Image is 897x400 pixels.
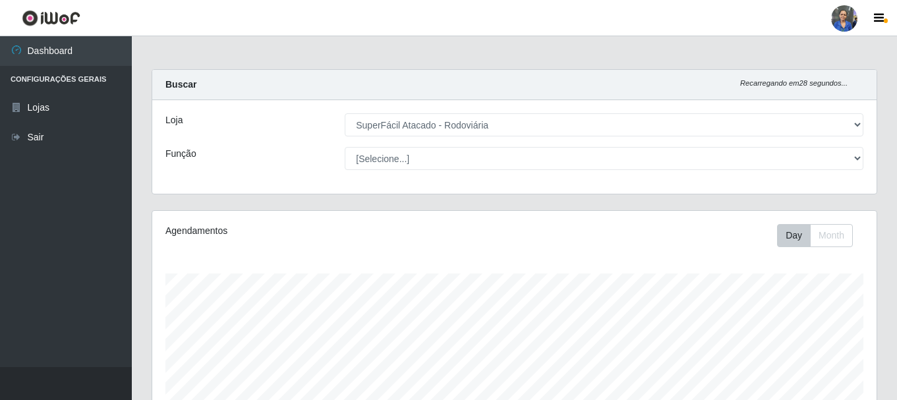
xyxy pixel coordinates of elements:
label: Loja [165,113,183,127]
button: Day [777,224,811,247]
i: Recarregando em 28 segundos... [740,79,848,87]
strong: Buscar [165,79,196,90]
button: Month [810,224,853,247]
div: First group [777,224,853,247]
label: Função [165,147,196,161]
div: Agendamentos [165,224,445,238]
div: Toolbar with button groups [777,224,863,247]
img: CoreUI Logo [22,10,80,26]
